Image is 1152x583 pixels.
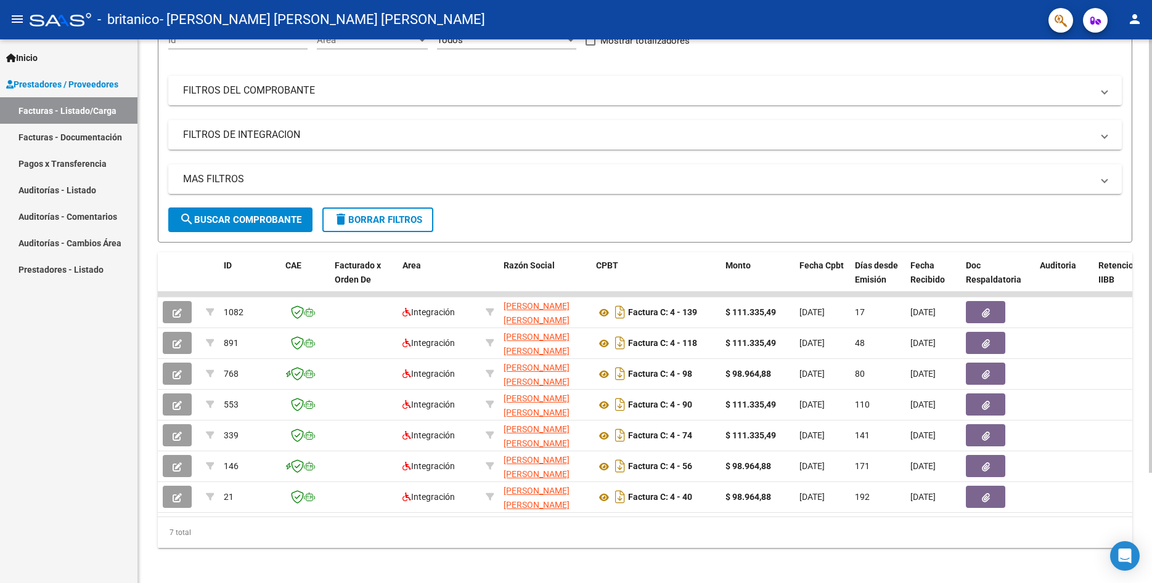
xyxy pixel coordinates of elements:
span: Integración [402,492,455,502]
span: Facturado x Orden De [335,260,381,284]
span: Inicio [6,51,38,65]
span: [DATE] [799,430,825,440]
span: CPBT [596,260,618,270]
div: 27328463283 [504,330,586,356]
span: [PERSON_NAME] [PERSON_NAME] [PERSON_NAME] [504,455,570,493]
datatable-header-cell: Facturado x Orden De [330,252,398,307]
datatable-header-cell: CAE [280,252,330,307]
span: 1082 [224,307,243,317]
datatable-header-cell: ID [219,252,280,307]
strong: $ 111.335,49 [725,338,776,348]
datatable-header-cell: Días desde Emisión [850,252,905,307]
mat-icon: menu [10,12,25,26]
span: Fecha Cpbt [799,260,844,270]
span: [DATE] [910,369,936,379]
datatable-header-cell: Monto [721,252,795,307]
span: 146 [224,461,239,471]
span: 141 [855,430,870,440]
datatable-header-cell: Fecha Cpbt [795,252,850,307]
strong: $ 98.964,88 [725,461,771,471]
span: 80 [855,369,865,379]
span: Retencion IIBB [1098,260,1138,284]
datatable-header-cell: Fecha Recibido [905,252,961,307]
span: Integración [402,430,455,440]
i: Descargar documento [612,425,628,445]
span: Integración [402,461,455,471]
span: [DATE] [910,430,936,440]
datatable-header-cell: Auditoria [1035,252,1093,307]
datatable-header-cell: Retencion IIBB [1093,252,1143,307]
span: [PERSON_NAME] [PERSON_NAME] [PERSON_NAME] [504,332,570,370]
strong: $ 98.964,88 [725,492,771,502]
mat-icon: person [1127,12,1142,26]
datatable-header-cell: Doc Respaldatoria [961,252,1035,307]
strong: Factura C: 4 - 118 [628,339,697,348]
span: Razón Social [504,260,555,270]
datatable-header-cell: CPBT [591,252,721,307]
mat-icon: delete [333,212,348,227]
span: [DATE] [910,338,936,348]
mat-panel-title: FILTROS DE INTEGRACION [183,128,1092,142]
div: 7 total [158,517,1132,548]
span: 553 [224,400,239,409]
span: [DATE] [799,338,825,348]
span: Integración [402,338,455,348]
span: [DATE] [910,400,936,409]
mat-panel-title: FILTROS DEL COMPROBANTE [183,84,1092,97]
span: Doc Respaldatoria [966,260,1021,284]
strong: Factura C: 4 - 56 [628,462,692,472]
span: 891 [224,338,239,348]
mat-panel-title: MAS FILTROS [183,172,1092,186]
button: Buscar Comprobante [168,207,313,232]
span: [PERSON_NAME] [PERSON_NAME] [PERSON_NAME] [504,363,570,401]
strong: $ 98.964,88 [725,369,771,379]
strong: Factura C: 4 - 40 [628,493,692,502]
div: Open Intercom Messenger [1110,541,1140,571]
span: Fecha Recibido [910,260,945,284]
i: Descargar documento [612,302,628,322]
span: [DATE] [799,369,825,379]
mat-icon: search [179,212,194,227]
span: 17 [855,307,865,317]
div: 27328463283 [504,422,586,448]
span: Prestadores / Proveedores [6,78,118,91]
span: - britanico [97,6,160,33]
span: Borrar Filtros [333,214,422,225]
mat-expansion-panel-header: FILTROS DE INTEGRACION [168,120,1122,150]
strong: $ 111.335,49 [725,430,776,440]
mat-expansion-panel-header: MAS FILTROS [168,164,1122,194]
strong: $ 111.335,49 [725,307,776,317]
span: [DATE] [799,461,825,471]
i: Descargar documento [612,395,628,414]
i: Descargar documento [612,456,628,476]
span: Buscar Comprobante [179,214,301,225]
span: 171 [855,461,870,471]
div: 27328463283 [504,392,586,417]
span: 768 [224,369,239,379]
div: 27328463283 [504,484,586,510]
span: [PERSON_NAME] [PERSON_NAME] [PERSON_NAME] [504,301,570,339]
mat-expansion-panel-header: FILTROS DEL COMPROBANTE [168,76,1122,105]
i: Descargar documento [612,333,628,353]
span: [PERSON_NAME] [PERSON_NAME] [PERSON_NAME] [504,486,570,524]
i: Descargar documento [612,487,628,507]
span: 21 [224,492,234,502]
span: - [PERSON_NAME] [PERSON_NAME] [PERSON_NAME] [160,6,485,33]
span: [PERSON_NAME] [PERSON_NAME] [PERSON_NAME] [504,424,570,462]
datatable-header-cell: Area [398,252,481,307]
span: Integración [402,369,455,379]
span: ID [224,260,232,270]
div: 27328463283 [504,299,586,325]
span: CAE [285,260,301,270]
strong: $ 111.335,49 [725,400,776,409]
strong: Factura C: 4 - 74 [628,431,692,441]
span: Area [402,260,421,270]
span: Integración [402,307,455,317]
div: 27328463283 [504,453,586,479]
div: 27328463283 [504,361,586,387]
span: [DATE] [799,400,825,409]
span: [DATE] [910,492,936,502]
span: 110 [855,400,870,409]
strong: Factura C: 4 - 90 [628,400,692,410]
datatable-header-cell: Razón Social [499,252,591,307]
